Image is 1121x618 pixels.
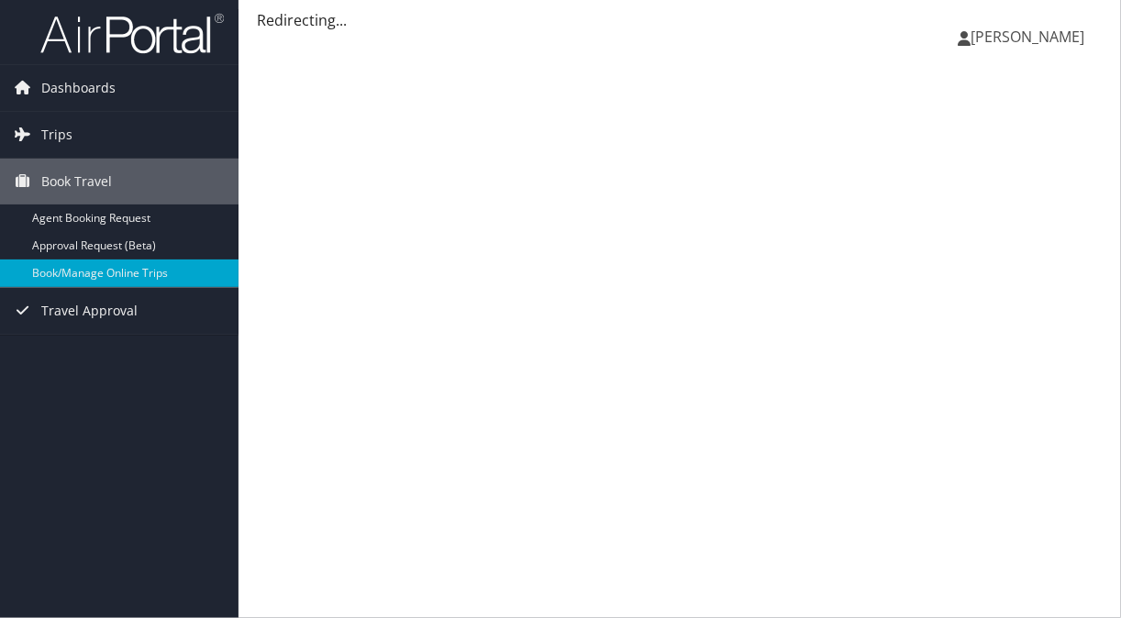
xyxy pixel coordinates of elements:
img: airportal-logo.png [40,12,224,55]
span: Dashboards [41,65,116,111]
a: [PERSON_NAME] [958,9,1103,64]
span: Trips [41,112,72,158]
div: Redirecting... [257,9,1103,31]
span: [PERSON_NAME] [971,27,1084,47]
span: Book Travel [41,159,112,204]
span: Travel Approval [41,288,138,334]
